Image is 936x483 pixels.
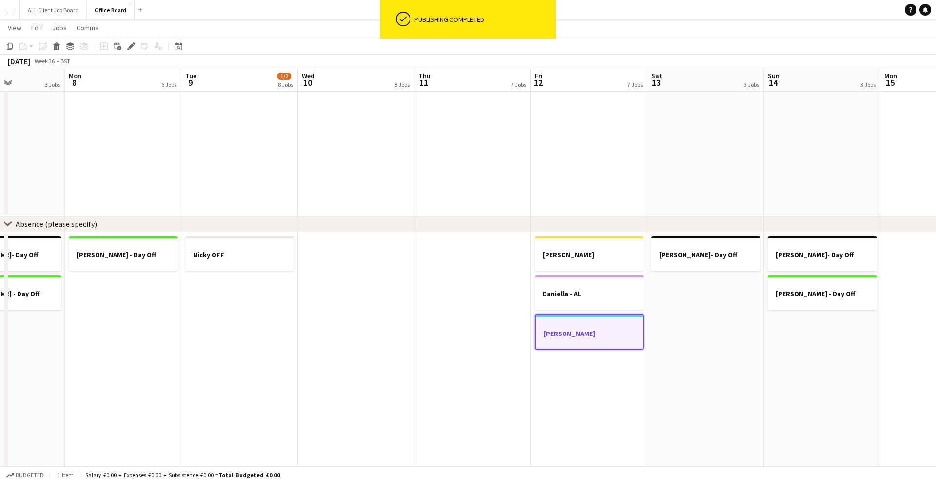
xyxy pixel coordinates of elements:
span: Comms [77,23,98,32]
span: Mon [69,72,81,80]
a: View [4,21,25,34]
div: 7 Jobs [627,81,643,88]
h3: [PERSON_NAME] [535,250,644,259]
div: 3 Jobs [744,81,759,88]
app-job-card: [PERSON_NAME] [535,314,644,350]
a: Comms [73,21,102,34]
span: 13 [650,77,662,88]
span: Sat [651,72,662,80]
div: 3 Jobs [860,81,876,88]
span: 9 [184,77,196,88]
span: 12 [533,77,543,88]
button: Office Board [87,0,135,19]
span: Week 36 [32,57,57,65]
div: 6 Jobs [161,81,176,88]
h3: [PERSON_NAME] - Day Off [768,289,877,298]
h3: [PERSON_NAME] - Day Off [69,250,178,259]
a: Edit [27,21,46,34]
div: Publishing completed [414,15,552,24]
div: 8 Jobs [278,81,293,88]
div: 3 Jobs [45,81,60,88]
app-job-card: [PERSON_NAME] - Day Off [69,236,178,271]
app-job-card: [PERSON_NAME]- Day Off [651,236,760,271]
span: 11 [417,77,430,88]
span: 1/2 [277,73,291,80]
a: Jobs [48,21,71,34]
h3: Daniella - AL [535,289,644,298]
app-job-card: [PERSON_NAME]- Day Off [768,236,877,271]
button: ALL Client Job Board [20,0,87,19]
span: Jobs [52,23,67,32]
div: 7 Jobs [511,81,526,88]
app-job-card: Daniella - AL [535,275,644,310]
span: Mon [884,72,897,80]
div: Absence (please specify) [16,219,97,229]
span: 8 [67,77,81,88]
span: 1 item [54,471,77,479]
h3: Nicky OFF [185,250,294,259]
span: Tue [185,72,196,80]
div: BST [60,57,70,65]
div: [DATE] [8,56,30,66]
span: Budgeted [16,472,44,479]
div: 8 Jobs [394,81,409,88]
h3: [PERSON_NAME] [536,329,643,338]
h3: [PERSON_NAME]- Day Off [768,250,877,259]
span: 14 [766,77,780,88]
span: Edit [31,23,42,32]
span: Thu [418,72,430,80]
span: 10 [300,77,314,88]
span: Fri [535,72,543,80]
app-job-card: [PERSON_NAME] [535,236,644,271]
span: Total Budgeted £0.00 [218,471,280,479]
app-job-card: [PERSON_NAME] - Day Off [768,275,877,310]
div: Salary £0.00 + Expenses £0.00 + Subsistence £0.00 = [85,471,280,479]
button: Budgeted [5,470,45,481]
span: 15 [883,77,897,88]
span: View [8,23,21,32]
app-job-card: Nicky OFF [185,236,294,271]
span: Wed [302,72,314,80]
span: Sun [768,72,780,80]
h3: [PERSON_NAME]- Day Off [651,250,760,259]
